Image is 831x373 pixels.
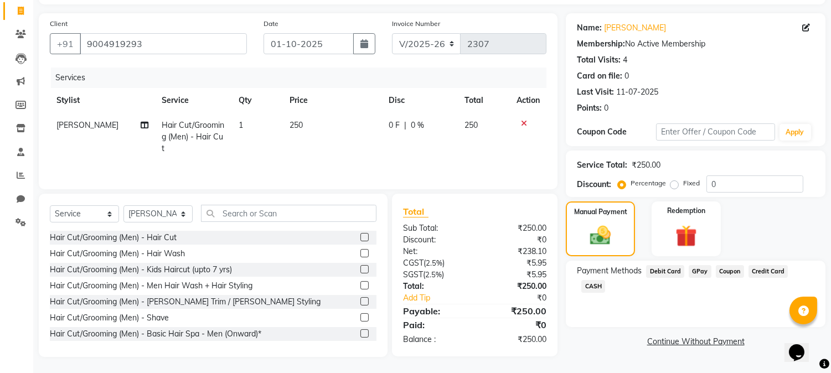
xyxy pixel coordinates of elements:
[475,334,555,345] div: ₹250.00
[716,265,744,278] span: Coupon
[749,265,788,278] span: Credit Card
[392,19,440,29] label: Invoice Number
[604,22,666,34] a: [PERSON_NAME]
[475,234,555,246] div: ₹0
[395,246,475,257] div: Net:
[403,270,423,279] span: SGST
[50,33,81,54] button: +91
[404,120,406,131] span: |
[669,222,704,250] img: _gift.svg
[50,19,68,29] label: Client
[51,68,555,88] div: Services
[80,33,247,54] input: Search by Name/Mobile/Email/Code
[475,281,555,292] div: ₹250.00
[577,265,642,277] span: Payment Methods
[395,318,475,331] div: Paid:
[784,329,820,362] iframe: chat widget
[577,102,602,114] div: Points:
[475,246,555,257] div: ₹238.10
[646,265,684,278] span: Debit Card
[568,336,823,348] a: Continue Without Payment
[162,120,225,153] span: Hair Cut/Grooming (Men) - Hair Cut
[577,179,611,190] div: Discount:
[577,38,814,50] div: No Active Membership
[395,257,475,269] div: ( )
[411,120,424,131] span: 0 %
[50,264,232,276] div: Hair Cut/Grooming (Men) - Kids Haircut (upto 7 yrs)
[403,258,424,268] span: CGST
[667,206,705,216] label: Redemption
[458,88,510,113] th: Total
[50,312,169,324] div: Hair Cut/Grooming (Men) - Shave
[395,234,475,246] div: Discount:
[604,102,608,114] div: 0
[395,269,475,281] div: ( )
[510,88,546,113] th: Action
[475,318,555,331] div: ₹0
[382,88,458,113] th: Disc
[488,292,555,304] div: ₹0
[403,206,429,217] span: Total
[395,222,475,234] div: Sub Total:
[283,88,382,113] th: Price
[577,38,625,50] div: Membership:
[475,222,555,234] div: ₹250.00
[577,86,614,98] div: Last Visit:
[581,280,605,293] span: CASH
[50,328,261,340] div: Hair Cut/Grooming (Men) - Basic Hair Spa - Men (Onward)*
[475,304,555,318] div: ₹250.00
[426,258,442,267] span: 2.5%
[201,205,376,222] input: Search or Scan
[264,19,278,29] label: Date
[577,22,602,34] div: Name:
[574,207,627,217] label: Manual Payment
[623,54,627,66] div: 4
[631,178,666,188] label: Percentage
[616,86,658,98] div: 11-07-2025
[232,88,283,113] th: Qty
[577,54,621,66] div: Total Visits:
[50,280,252,292] div: Hair Cut/Grooming (Men) - Men Hair Wash + Hair Styling
[290,120,303,130] span: 250
[395,281,475,292] div: Total:
[50,296,321,308] div: Hair Cut/Grooming (Men) - [PERSON_NAME] Trim / [PERSON_NAME] Styling
[156,88,233,113] th: Service
[50,248,185,260] div: Hair Cut/Grooming (Men) - Hair Wash
[395,334,475,345] div: Balance :
[584,224,617,247] img: _cash.svg
[577,159,627,171] div: Service Total:
[689,265,711,278] span: GPay
[239,120,243,130] span: 1
[683,178,700,188] label: Fixed
[577,126,656,138] div: Coupon Code
[50,88,156,113] th: Stylist
[50,232,177,244] div: Hair Cut/Grooming (Men) - Hair Cut
[475,269,555,281] div: ₹5.95
[577,70,622,82] div: Card on file:
[475,257,555,269] div: ₹5.95
[56,120,118,130] span: [PERSON_NAME]
[624,70,629,82] div: 0
[780,124,811,141] button: Apply
[632,159,660,171] div: ₹250.00
[656,123,775,141] input: Enter Offer / Coupon Code
[425,270,442,279] span: 2.5%
[395,292,488,304] a: Add Tip
[389,120,400,131] span: 0 F
[395,304,475,318] div: Payable:
[465,120,478,130] span: 250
